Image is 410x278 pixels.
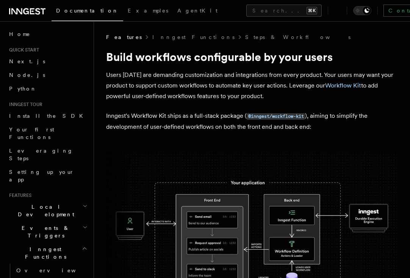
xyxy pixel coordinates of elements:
span: Leveraging Steps [9,148,73,161]
span: Features [106,33,142,41]
span: Python [9,86,37,92]
a: Setting up your app [6,165,89,186]
span: Install the SDK [9,113,88,119]
button: Toggle dark mode [353,6,371,15]
a: Next.js [6,55,89,68]
span: Examples [128,8,168,14]
a: Python [6,82,89,95]
a: @inngest/workflow-kit [247,112,305,119]
kbd: ⌘K [307,7,317,14]
span: Next.js [9,58,45,64]
a: Overview [13,264,89,277]
span: Inngest Functions [6,245,82,261]
a: Steps & Workflows [245,33,351,41]
button: Events & Triggers [6,221,89,242]
span: Quick start [6,47,39,53]
a: Inngest Functions [152,33,235,41]
a: Documentation [52,2,123,21]
button: Local Development [6,200,89,221]
a: Node.js [6,68,89,82]
span: Events & Triggers [6,224,83,239]
a: Home [6,27,89,41]
span: Documentation [56,8,119,14]
a: Workflow Kit [325,82,361,89]
a: Your first Functions [6,123,89,144]
span: AgentKit [177,8,218,14]
p: Users [DATE] are demanding customization and integrations from every product. Your users may want... [106,70,398,102]
span: Setting up your app [9,169,74,183]
span: Node.js [9,72,45,78]
code: @inngest/workflow-kit [247,113,305,120]
button: Inngest Functions [6,242,89,264]
a: Examples [123,2,173,20]
span: Inngest tour [6,102,42,108]
a: Leveraging Steps [6,144,89,165]
a: Install the SDK [6,109,89,123]
button: Search...⌘K [246,5,322,17]
span: Your first Functions [9,127,54,140]
span: Features [6,192,31,198]
span: Local Development [6,203,83,218]
span: Overview [16,267,94,273]
h1: Build workflows configurable by your users [106,50,398,64]
span: Home [9,30,30,38]
a: AgentKit [173,2,222,20]
p: Inngest's Workflow Kit ships as a full-stack package ( ), aiming to simplify the development of u... [106,111,398,132]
